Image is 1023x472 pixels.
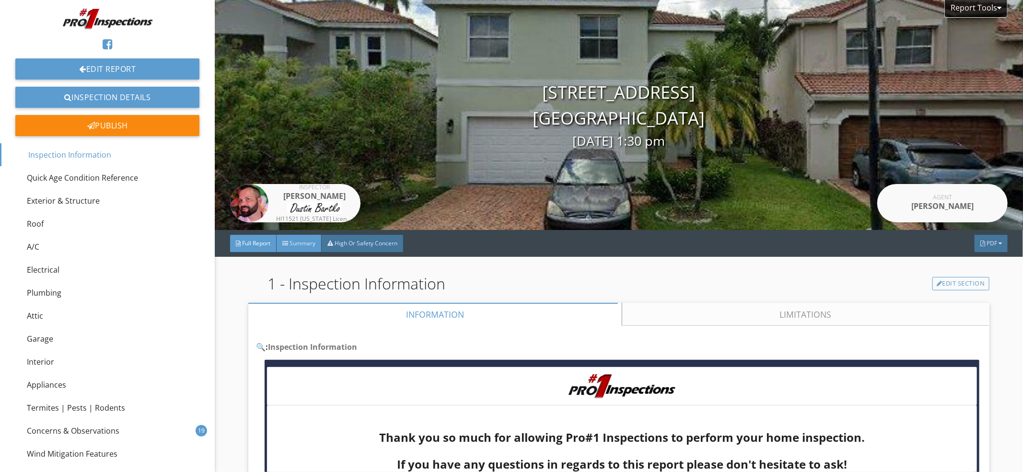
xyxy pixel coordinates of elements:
div: Wind Mitigation Features [8,448,117,460]
strong: 🔍: [256,342,357,352]
span: Summary [290,239,315,247]
img: Signature.png [287,202,342,213]
div: Termites | Pests | Rodents [8,402,125,414]
div: Inspector [276,184,353,190]
div: Attic [8,310,43,322]
div: Agent [904,195,981,200]
div: Publish [15,115,199,136]
div: [STREET_ADDRESS] [GEOGRAPHIC_DATA] [215,80,1023,151]
span: 1 - Inspection Information [248,272,445,295]
a: Edit Report [15,58,199,80]
span: Full Report [242,239,270,247]
img: Master_Long.png [569,374,675,398]
div: Plumbing [8,287,61,299]
div: Inspection Information [9,149,111,161]
div: A/C [8,241,39,253]
div: Interior [8,356,54,368]
img: 101725937172454836716.jpg [230,184,268,222]
div: Concerns & Observations [8,425,119,437]
div: Appliances [8,379,66,391]
a: Edit Section [932,277,989,290]
div: Exterior & Structure [8,195,100,207]
div: Garage [8,333,53,345]
div: Quick Age Condition Reference [8,172,138,184]
div: [PERSON_NAME] [904,200,981,212]
div: HI11521 [US_STATE] Licensed & Insured InterNachi Certified Home Inspector [276,216,353,222]
a: Inspector [PERSON_NAME] HI11521 [US_STATE] Licensed & Insured InterNachi Certified Home Inspector [230,184,360,222]
div: Electrical [8,264,59,276]
span: If you have any questions in regards to this report please don't hesitate to ask! [397,456,847,472]
a: Limitations [622,303,989,326]
div: [PERSON_NAME] [276,190,353,202]
span: High Or Safety Concern [335,239,397,247]
span: Inspection Information [268,342,357,352]
div: [DATE] 1:30 pm [215,131,1023,151]
a: Inspection Details [15,87,199,108]
span: PDF [987,239,997,247]
div: Roof [8,218,44,230]
img: Screenshot_2021-11-18_221207.png [61,8,153,30]
span: Thank you so much for allowing Pro#1 Inspections to perform your home inspection. [379,429,865,445]
div: 19 [196,425,207,437]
